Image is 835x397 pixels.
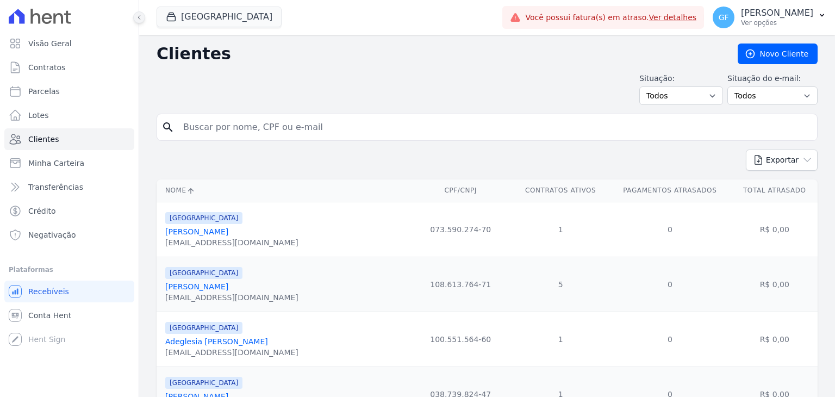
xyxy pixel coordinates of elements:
a: Contratos [4,57,134,78]
th: Pagamentos Atrasados [608,179,731,202]
a: Lotes [4,104,134,126]
a: Recebíveis [4,281,134,302]
td: 1 [513,202,608,257]
a: [PERSON_NAME] [165,227,228,236]
td: 0 [608,202,731,257]
span: Conta Hent [28,310,71,321]
a: Minha Carteira [4,152,134,174]
a: Clientes [4,128,134,150]
input: Buscar por nome, CPF ou e-mail [177,116,813,138]
a: Negativação [4,224,134,246]
div: Plataformas [9,263,130,276]
td: 073.590.274-70 [408,202,513,257]
a: Visão Geral [4,33,134,54]
span: [GEOGRAPHIC_DATA] [165,212,242,224]
th: Total Atrasado [732,179,818,202]
a: Transferências [4,176,134,198]
td: R$ 0,00 [732,312,818,367]
span: Minha Carteira [28,158,84,169]
td: 0 [608,312,731,367]
span: Parcelas [28,86,60,97]
button: Exportar [746,150,818,171]
td: 1 [513,312,608,367]
a: Novo Cliente [738,44,818,64]
i: search [161,121,175,134]
th: Contratos Ativos [513,179,608,202]
p: Ver opções [741,18,813,27]
div: [EMAIL_ADDRESS][DOMAIN_NAME] [165,292,298,303]
span: Transferências [28,182,83,193]
div: [EMAIL_ADDRESS][DOMAIN_NAME] [165,347,298,358]
span: [GEOGRAPHIC_DATA] [165,322,242,334]
a: Conta Hent [4,305,134,326]
button: [GEOGRAPHIC_DATA] [157,7,282,27]
a: Crédito [4,200,134,222]
td: 0 [608,257,731,312]
span: Lotes [28,110,49,121]
a: Ver detalhes [649,13,697,22]
td: R$ 0,00 [732,257,818,312]
td: 108.613.764-71 [408,257,513,312]
td: 100.551.564-60 [408,312,513,367]
div: [EMAIL_ADDRESS][DOMAIN_NAME] [165,237,298,248]
a: [PERSON_NAME] [165,282,228,291]
h2: Clientes [157,44,720,64]
span: Visão Geral [28,38,72,49]
span: Contratos [28,62,65,73]
span: Negativação [28,229,76,240]
a: Parcelas [4,80,134,102]
span: [GEOGRAPHIC_DATA] [165,377,242,389]
span: [GEOGRAPHIC_DATA] [165,267,242,279]
th: Nome [157,179,408,202]
p: [PERSON_NAME] [741,8,813,18]
label: Situação do e-mail: [727,73,818,84]
a: Adeglesia [PERSON_NAME] [165,337,268,346]
label: Situação: [639,73,723,84]
span: Recebíveis [28,286,69,297]
span: Você possui fatura(s) em atraso. [525,12,696,23]
th: CPF/CNPJ [408,179,513,202]
span: GF [719,14,729,21]
span: Crédito [28,206,56,216]
span: Clientes [28,134,59,145]
td: 5 [513,257,608,312]
button: GF [PERSON_NAME] Ver opções [704,2,835,33]
td: R$ 0,00 [732,202,818,257]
